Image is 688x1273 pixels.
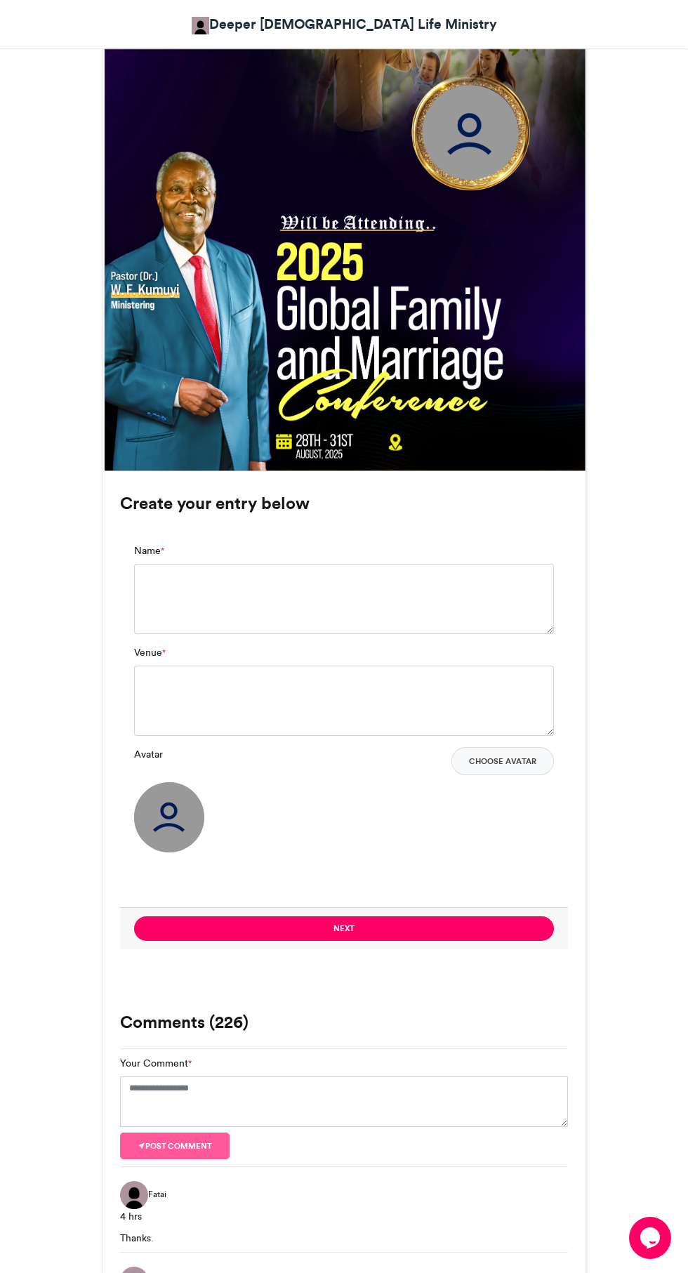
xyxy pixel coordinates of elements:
span: Fatai [148,1188,166,1201]
h3: Create your entry below [120,495,568,512]
button: Next [134,916,554,941]
div: Thanks. [120,1231,568,1245]
img: Obafemi Bello [192,17,209,34]
a: Deeper [DEMOGRAPHIC_DATA] Life Ministry [192,14,497,34]
button: Choose Avatar [451,747,554,775]
button: Post comment [120,1133,230,1159]
iframe: chat widget [629,1217,674,1259]
img: Fatai [120,1181,148,1209]
label: Venue [134,645,166,660]
label: Your Comment [120,1056,192,1071]
label: Name [134,543,164,558]
div: 4 hrs [120,1209,568,1224]
img: user_circle.png [134,782,204,852]
h3: Comments (226) [120,1014,568,1031]
img: 1755959879.765-6380a9a57c188a73027e6ba8754f212af576e20a.png [402,63,541,203]
label: Avatar [134,747,163,762]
